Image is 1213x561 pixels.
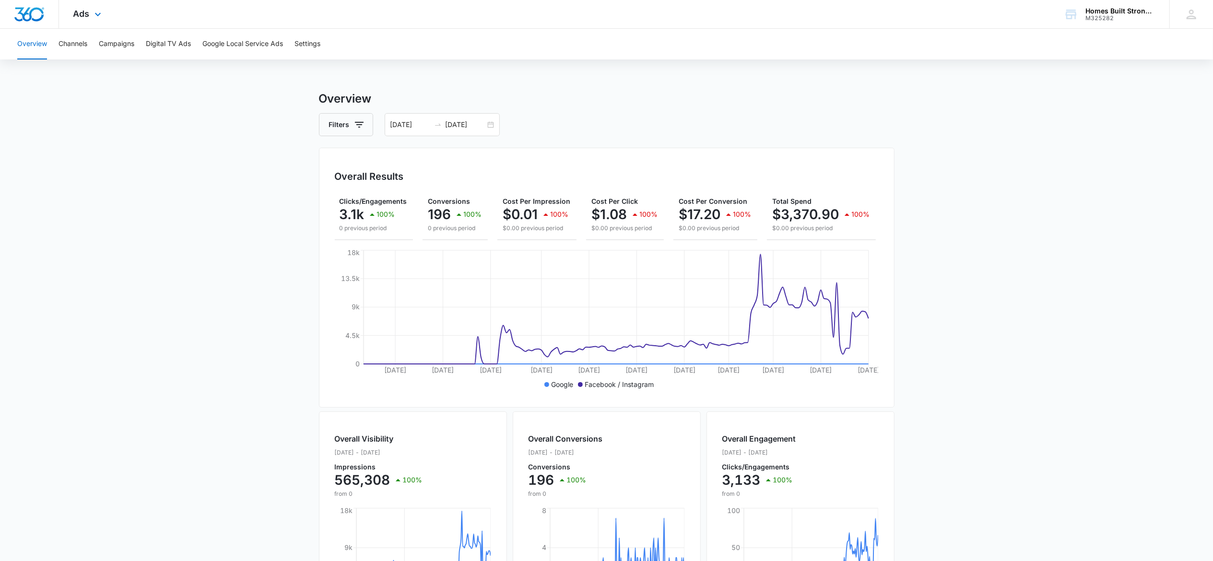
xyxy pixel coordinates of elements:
button: Digital TV Ads [146,29,191,59]
p: 0 previous period [340,224,407,233]
span: Cost Per Conversion [679,197,748,205]
div: account id [1085,15,1155,22]
tspan: 100 [727,506,740,514]
span: Cost Per Impression [503,197,571,205]
tspan: 0 [355,360,360,368]
tspan: [DATE] [625,366,648,374]
p: [DATE] - [DATE] [529,448,603,457]
tspan: 13.5k [341,274,360,282]
tspan: 50 [731,543,740,551]
tspan: [DATE] [530,366,552,374]
tspan: [DATE] [762,366,784,374]
tspan: 9k [344,543,353,551]
p: $0.00 previous period [773,224,870,233]
p: 100% [464,211,482,218]
tspan: [DATE] [858,366,880,374]
p: 100% [852,211,870,218]
p: 100% [733,211,752,218]
button: Google Local Service Ads [202,29,283,59]
span: Total Spend [773,197,812,205]
p: $3,370.90 [773,207,839,222]
p: $0.01 [503,207,538,222]
p: Facebook / Instagram [585,379,654,389]
p: 565,308 [335,472,390,488]
tspan: 4.5k [345,331,360,339]
tspan: [DATE] [810,366,832,374]
p: Impressions [335,464,423,470]
p: Conversions [529,464,603,470]
span: to [434,121,442,129]
tspan: [DATE] [432,366,454,374]
span: Clicks/Engagements [340,197,407,205]
tspan: 4 [542,543,546,551]
span: Conversions [428,197,471,205]
p: 100% [403,477,423,483]
h3: Overall Results [335,169,404,184]
tspan: [DATE] [578,366,600,374]
p: from 0 [335,490,423,498]
p: 100% [551,211,569,218]
tspan: 18k [347,248,360,257]
tspan: 18k [340,506,353,514]
button: Settings [294,29,320,59]
tspan: [DATE] [673,366,695,374]
span: Cost Per Click [592,197,638,205]
p: 3.1k [340,207,365,222]
p: $0.00 previous period [679,224,752,233]
p: [DATE] - [DATE] [335,448,423,457]
tspan: [DATE] [384,366,406,374]
p: $0.00 previous period [592,224,658,233]
button: Channels [59,29,87,59]
p: Clicks/Engagements [722,464,796,470]
h2: Overall Conversions [529,433,603,444]
div: account name [1085,7,1155,15]
button: Filters [319,113,373,136]
button: Campaigns [99,29,134,59]
p: $17.20 [679,207,721,222]
h2: Overall Visibility [335,433,423,444]
tspan: 9k [352,303,360,311]
p: 196 [428,207,451,222]
p: 3,133 [722,472,761,488]
p: $0.00 previous period [503,224,571,233]
p: 100% [377,211,395,218]
p: Google [551,379,573,389]
h2: Overall Engagement [722,433,796,444]
input: End date [446,119,485,130]
button: Overview [17,29,47,59]
p: 196 [529,472,554,488]
p: from 0 [722,490,796,498]
p: 100% [773,477,793,483]
span: Ads [73,9,90,19]
p: [DATE] - [DATE] [722,448,796,457]
p: from 0 [529,490,603,498]
p: 100% [640,211,658,218]
p: 100% [567,477,587,483]
tspan: 8 [542,506,546,514]
span: swap-right [434,121,442,129]
input: Start date [390,119,430,130]
h3: Overview [319,90,895,107]
p: $1.08 [592,207,627,222]
p: 0 previous period [428,224,482,233]
tspan: [DATE] [718,366,740,374]
tspan: [DATE] [479,366,501,374]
